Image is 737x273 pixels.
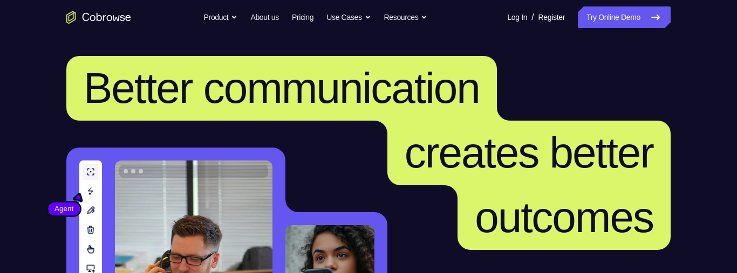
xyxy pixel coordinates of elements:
[538,6,565,28] a: Register
[326,6,371,28] button: Use Cases
[84,64,480,112] span: Better communication
[405,129,653,177] span: creates better
[507,6,527,28] a: Log In
[384,6,428,28] button: Resources
[475,193,653,241] span: outcomes
[66,11,131,24] a: Go to the home page
[531,11,534,24] span: /
[578,6,671,28] a: Try Online Demo
[204,6,238,28] button: Product
[292,6,313,28] a: Pricing
[250,6,278,28] a: About us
